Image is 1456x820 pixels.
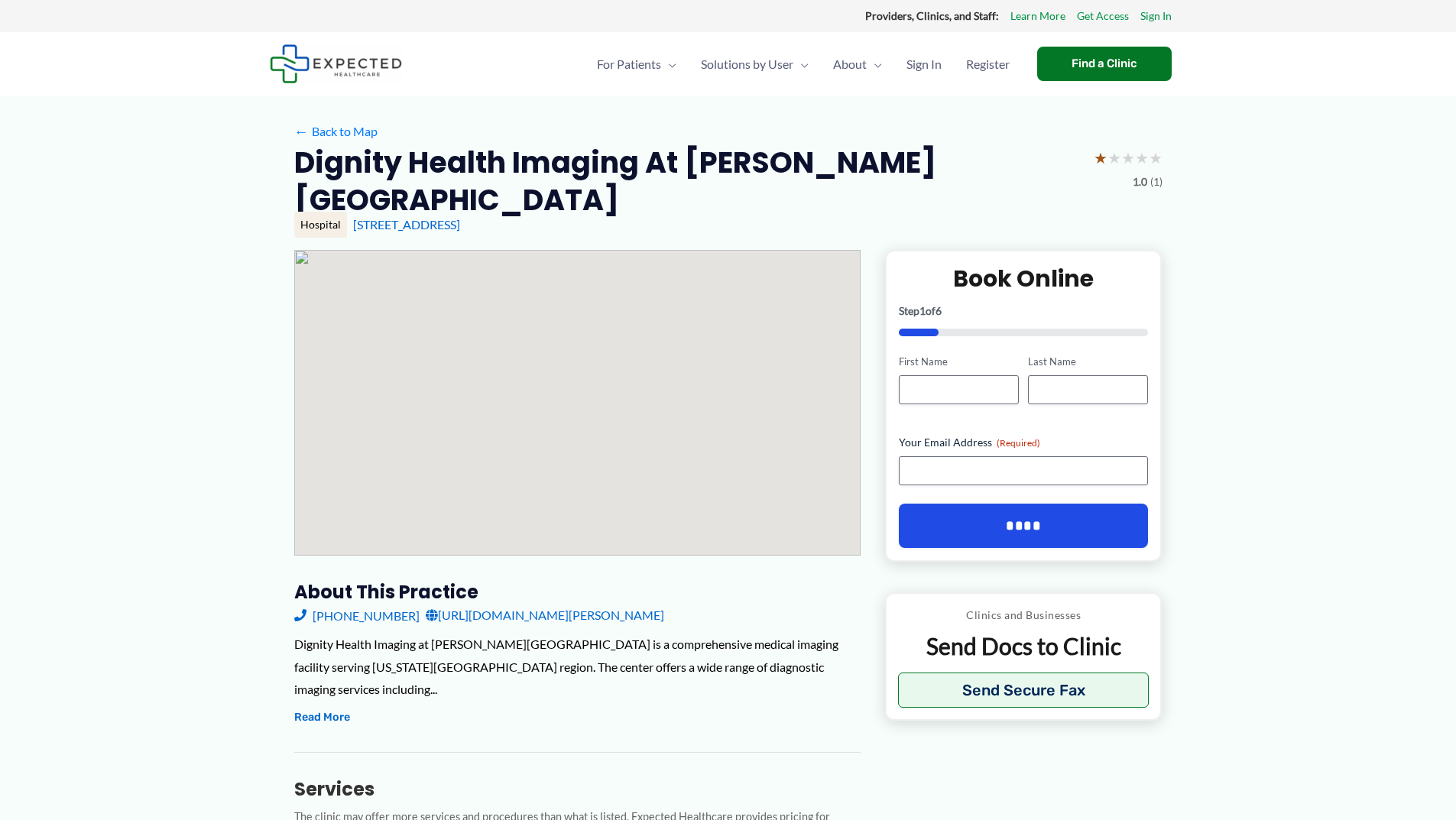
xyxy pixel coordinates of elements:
a: ←Back to Map [294,120,378,143]
span: About [833,37,867,91]
a: Solutions by UserMenu Toggle [689,37,821,91]
a: AboutMenu Toggle [821,37,894,91]
p: Clinics and Businesses [898,605,1150,625]
span: For Patients [597,37,661,91]
a: Register [954,37,1022,91]
a: Learn More [1010,6,1065,26]
a: Find a Clinic [1037,47,1172,81]
button: Read More [294,708,350,727]
span: ★ [1121,144,1135,172]
span: ← [294,124,309,138]
nav: Primary Site Navigation [585,37,1022,91]
span: 1 [919,304,926,317]
span: Menu Toggle [661,37,676,91]
a: [PHONE_NUMBER] [294,604,420,627]
span: ★ [1135,144,1149,172]
a: Sign In [1140,6,1172,26]
span: (1) [1150,172,1163,192]
h2: Book Online [899,264,1149,293]
h3: Services [294,777,861,801]
span: 1.0 [1133,172,1147,192]
p: Send Docs to Clinic [898,631,1150,661]
p: Step of [899,306,1149,316]
a: Sign In [894,37,954,91]
button: Send Secure Fax [898,673,1150,708]
a: [STREET_ADDRESS] [353,217,460,232]
a: Get Access [1077,6,1129,26]
span: ★ [1094,144,1107,172]
h2: Dignity Health Imaging at [PERSON_NAME][GEOGRAPHIC_DATA] [294,144,1081,219]
label: Last Name [1028,355,1148,369]
span: ★ [1107,144,1121,172]
img: Expected Healthcare Logo - side, dark font, small [270,44,402,83]
a: [URL][DOMAIN_NAME][PERSON_NAME] [426,604,664,627]
span: (Required) [997,437,1040,449]
a: For PatientsMenu Toggle [585,37,689,91]
span: Register [966,37,1010,91]
span: 6 [936,304,942,317]
strong: Providers, Clinics, and Staff: [865,9,999,22]
div: Dignity Health Imaging at [PERSON_NAME][GEOGRAPHIC_DATA] is a comprehensive medical imaging facil... [294,633,861,701]
span: Menu Toggle [793,37,809,91]
div: Hospital [294,212,347,238]
span: Menu Toggle [867,37,882,91]
span: Sign In [906,37,942,91]
h3: About this practice [294,580,861,604]
span: Solutions by User [701,37,793,91]
label: First Name [899,355,1019,369]
span: ★ [1149,144,1163,172]
label: Your Email Address [899,435,1149,450]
